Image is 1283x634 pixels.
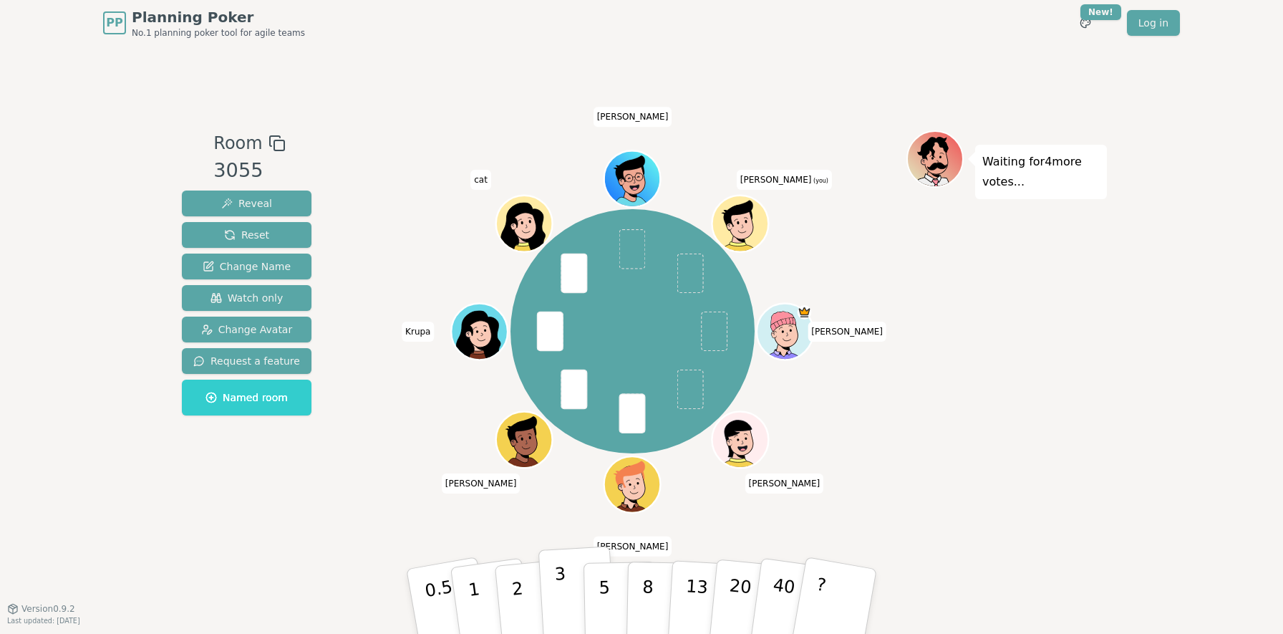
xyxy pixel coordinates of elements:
[811,178,828,184] span: (you)
[21,603,75,615] span: Version 0.9.2
[982,152,1100,192] p: Waiting for 4 more votes...
[714,197,767,250] button: Click to change your avatar
[182,380,311,416] button: Named room
[7,617,80,625] span: Last updated: [DATE]
[132,7,305,27] span: Planning Poker
[193,354,300,368] span: Request a feature
[213,130,262,156] span: Room
[103,7,305,39] a: PPPlanning PokerNo.1 planning poker tool for agile teams
[182,254,311,279] button: Change Name
[1080,4,1121,20] div: New!
[808,322,886,342] span: Click to change your name
[132,27,305,39] span: No.1 planning poker tool for agile teams
[798,305,812,320] span: Corey is the host
[737,170,832,190] span: Click to change your name
[442,474,521,494] span: Click to change your name
[213,156,285,186] div: 3055
[402,322,434,342] span: Click to change your name
[106,14,122,32] span: PP
[182,348,311,374] button: Request a feature
[224,228,269,242] span: Reset
[594,107,672,127] span: Click to change your name
[470,170,491,190] span: Click to change your name
[7,603,75,615] button: Version0.9.2
[203,259,291,274] span: Change Name
[182,191,311,216] button: Reveal
[1127,10,1180,36] a: Log in
[205,390,288,405] span: Named room
[221,196,272,211] span: Reveal
[182,317,311,342] button: Change Avatar
[1073,10,1098,36] button: New!
[182,222,311,248] button: Reset
[745,474,824,494] span: Click to change your name
[210,291,284,305] span: Watch only
[182,285,311,311] button: Watch only
[201,322,293,337] span: Change Avatar
[594,536,672,556] span: Click to change your name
